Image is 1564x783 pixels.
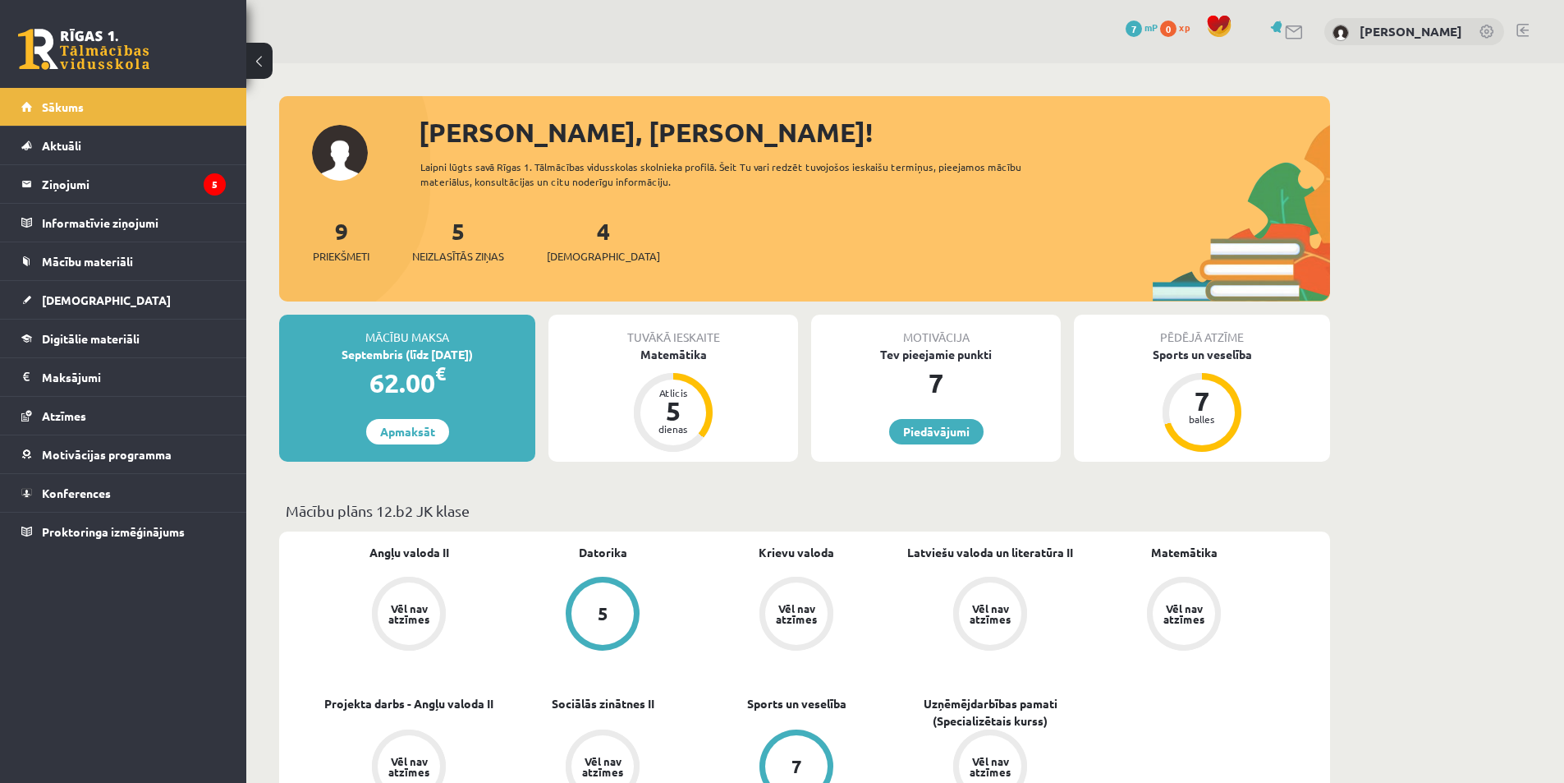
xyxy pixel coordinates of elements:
[759,544,834,561] a: Krievu valoda
[21,320,226,357] a: Digitālie materiāli
[279,315,535,346] div: Mācību maksa
[1161,603,1207,624] div: Vēl nav atzīmes
[286,500,1323,522] p: Mācību plāns 12.b2 JK klase
[747,695,846,712] a: Sports un veselība
[1087,577,1281,654] a: Vēl nav atzīmes
[42,447,172,462] span: Motivācijas programma
[1074,346,1330,363] div: Sports un veselība
[811,363,1061,403] div: 7
[1177,414,1227,424] div: balles
[580,756,626,777] div: Vēl nav atzīmes
[1179,21,1190,34] span: xp
[42,254,133,269] span: Mācību materiāli
[366,419,449,444] a: Apmaksāt
[21,474,226,512] a: Konferences
[420,159,1051,189] div: Laipni lūgts savā Rīgas 1. Tālmācības vidusskolas skolnieka profilā. Šeit Tu vari redzēt tuvojošo...
[1332,25,1349,41] img: Adrians Martinovs
[21,88,226,126] a: Sākums
[42,292,171,307] span: [DEMOGRAPHIC_DATA]
[21,204,226,242] a: Informatīvie ziņojumi
[699,577,893,654] a: Vēl nav atzīmes
[1151,544,1218,561] a: Matemātika
[967,603,1013,624] div: Vēl nav atzīmes
[279,346,535,363] div: Septembris (līdz [DATE])
[435,362,446,385] span: €
[967,756,1013,777] div: Vēl nav atzīmes
[547,248,660,265] span: [DEMOGRAPHIC_DATA]
[1360,23,1462,39] a: [PERSON_NAME]
[21,281,226,319] a: [DEMOGRAPHIC_DATA]
[21,358,226,396] a: Maksājumi
[1144,21,1158,34] span: mP
[42,358,226,396] legend: Maksājumi
[889,419,984,444] a: Piedāvājumi
[893,695,1087,730] a: Uzņēmējdarbības pamati (Specializētais kurss)
[649,424,698,434] div: dienas
[21,242,226,280] a: Mācību materiāli
[369,544,449,561] a: Angļu valoda II
[42,138,81,153] span: Aktuāli
[506,577,699,654] a: 5
[42,408,86,423] span: Atzīmes
[579,544,627,561] a: Datorika
[324,695,493,712] a: Projekta darbs - Angļu valoda II
[548,346,798,454] a: Matemātika Atlicis 5 dienas
[552,695,654,712] a: Sociālās zinātnes II
[548,315,798,346] div: Tuvākā ieskaite
[204,173,226,196] i: 5
[907,544,1073,561] a: Latviešu valoda un literatūra II
[313,248,369,265] span: Priekšmeti
[1126,21,1158,34] a: 7 mP
[547,216,660,265] a: 4[DEMOGRAPHIC_DATA]
[21,513,226,550] a: Proktoringa izmēģinājums
[1160,21,1198,34] a: 0 xp
[773,603,819,624] div: Vēl nav atzīmes
[649,388,698,398] div: Atlicis
[386,756,432,777] div: Vēl nav atzīmes
[21,435,226,473] a: Motivācijas programma
[42,486,111,500] span: Konferences
[412,216,504,265] a: 5Neizlasītās ziņas
[279,363,535,403] div: 62.00
[21,397,226,435] a: Atzīmes
[811,346,1061,363] div: Tev pieejamie punkti
[1074,315,1330,346] div: Pēdējā atzīme
[1074,346,1330,454] a: Sports un veselība 7 balles
[419,113,1330,152] div: [PERSON_NAME], [PERSON_NAME]!
[893,577,1087,654] a: Vēl nav atzīmes
[412,248,504,265] span: Neizlasītās ziņas
[42,165,226,203] legend: Ziņojumi
[21,127,226,164] a: Aktuāli
[1177,388,1227,414] div: 7
[42,204,226,242] legend: Informatīvie ziņojumi
[18,29,149,70] a: Rīgas 1. Tālmācības vidusskola
[811,315,1061,346] div: Motivācija
[313,216,369,265] a: 9Priekšmeti
[548,346,798,363] div: Matemātika
[312,577,506,654] a: Vēl nav atzīmes
[1160,21,1176,37] span: 0
[386,603,432,624] div: Vēl nav atzīmes
[42,524,185,539] span: Proktoringa izmēģinājums
[21,165,226,203] a: Ziņojumi5
[791,758,802,776] div: 7
[649,398,698,424] div: 5
[42,99,84,114] span: Sākums
[42,331,140,346] span: Digitālie materiāli
[1126,21,1142,37] span: 7
[598,605,608,623] div: 5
